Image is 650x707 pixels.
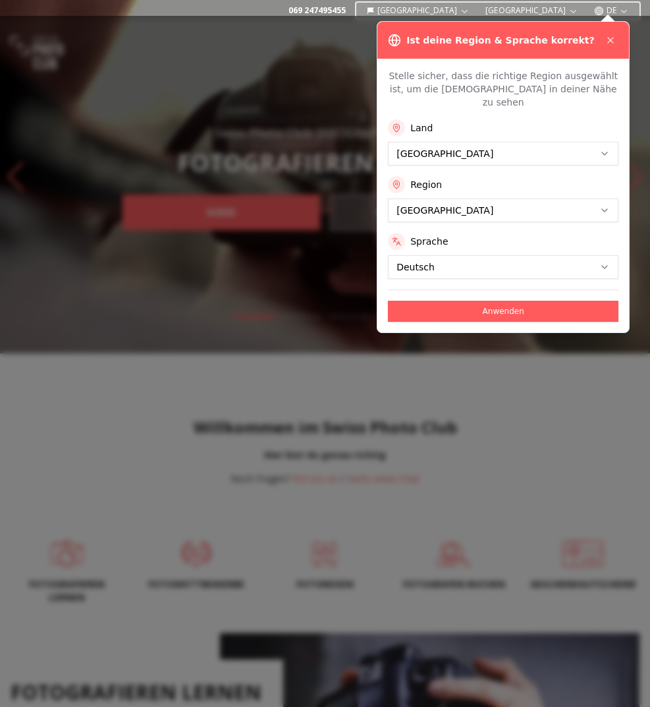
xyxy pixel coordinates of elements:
[388,301,618,322] button: Anwenden
[589,3,634,18] button: DE
[480,3,583,18] button: [GEOGRAPHIC_DATA]
[410,121,433,135] label: Land
[288,5,346,16] a: 069 247495455
[410,178,442,191] label: Region
[362,3,475,18] button: [GEOGRAPHIC_DATA]
[410,235,448,248] label: Sprache
[406,34,594,47] h3: Ist deine Region & Sprache korrekt?
[388,69,618,109] p: Stelle sicher, dass die richtige Region ausgewählt ist, um die [DEMOGRAPHIC_DATA] in deiner Nähe ...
